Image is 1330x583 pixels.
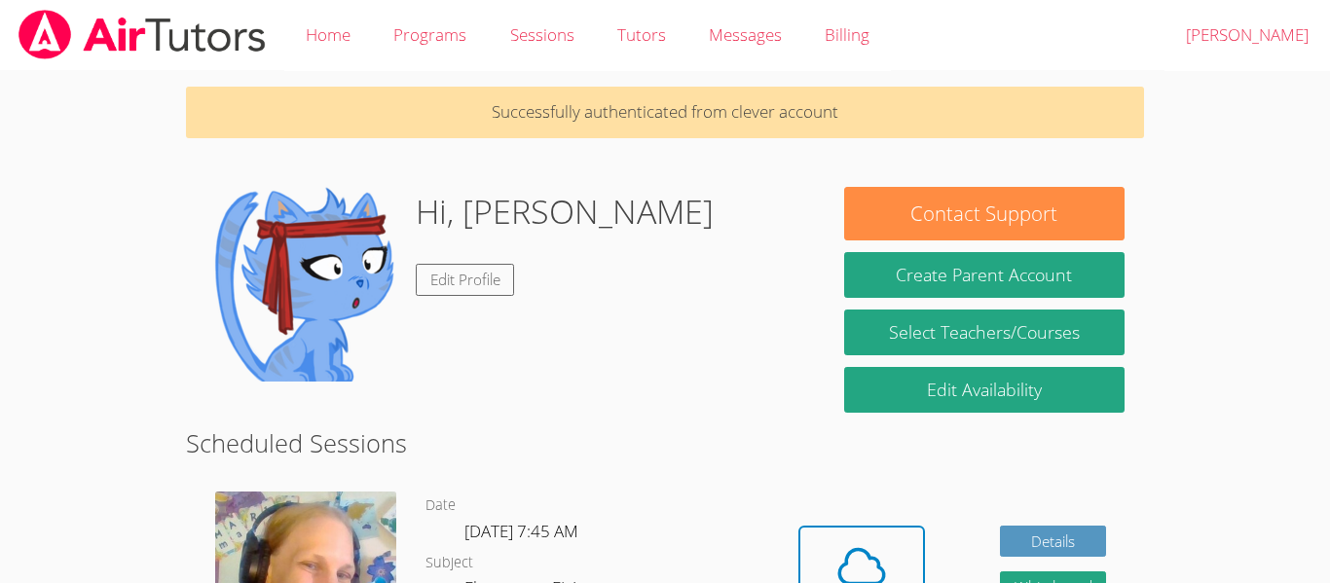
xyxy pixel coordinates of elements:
button: Contact Support [844,187,1125,240]
span: [DATE] 7:45 AM [464,520,578,542]
p: Successfully authenticated from clever account [186,87,1144,138]
a: Details [1000,526,1107,558]
span: Messages [709,23,782,46]
a: Edit Profile [416,264,515,296]
img: default.png [205,187,400,382]
dt: Date [425,493,456,518]
a: Select Teachers/Courses [844,310,1125,355]
h2: Scheduled Sessions [186,424,1144,461]
img: airtutors_banner-c4298cdbf04f3fff15de1276eac7730deb9818008684d7c2e4769d2f7ddbe033.png [17,10,268,59]
dt: Subject [425,551,473,575]
h1: Hi, [PERSON_NAME] [416,187,714,237]
button: Create Parent Account [844,252,1125,298]
a: Edit Availability [844,367,1125,413]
